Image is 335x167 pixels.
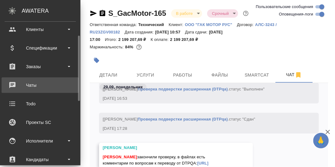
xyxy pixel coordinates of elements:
div: Исполнители [5,136,76,146]
p: Дата создания: [125,30,155,34]
p: Итого: [105,37,118,42]
div: Кандидаты [5,155,76,164]
div: Проекты SC [5,118,76,127]
span: Пользовательские сообщения [256,4,313,10]
span: [PERSON_NAME] [103,155,137,159]
a: Todo [2,96,79,112]
a: Проверка подверстки расширенная (DTPqa) [138,117,228,121]
span: Услуги [131,71,160,79]
div: В работе [171,9,202,18]
div: [DATE] 16:53 [103,95,297,102]
p: 2 199 207,69 ₽ [118,37,150,42]
p: Клиент: [169,22,185,27]
button: Срочный [210,11,231,16]
div: Todo [5,99,76,108]
p: 84% [125,45,135,49]
a: S_GacMotor-165 [108,9,166,17]
p: Дата сдачи: [185,30,209,34]
p: К оплате: [151,37,170,42]
button: Добавить тэг [90,54,103,67]
div: Клиенты [5,25,76,34]
button: 299894.46 RUB; [135,43,143,51]
span: Файлы [205,71,235,79]
button: Скопировать ссылку [99,10,106,17]
span: Оповещения-логи [279,11,313,17]
span: Smartcat [242,71,272,79]
span: 🙏 [316,134,326,147]
div: [DATE] 17:28 [103,125,297,132]
svg: Отписаться [295,71,302,79]
div: AWATERA [22,5,80,17]
a: Чаты [2,77,79,93]
span: статус "Сдан" [229,117,255,121]
p: [DATE] 10:57 [155,30,185,34]
button: Скопировать ссылку для ЯМессенджера [90,10,97,17]
div: Заказы [5,62,76,71]
div: В работе [207,9,238,18]
p: 2 199 207,69 ₽ [170,37,202,42]
button: 🙏 [313,133,329,148]
p: Ответственная команда: [90,22,138,27]
span: Чат [279,71,309,79]
p: Маржинальность: [90,45,125,49]
span: Детали [94,71,123,79]
span: Работы [168,71,198,79]
div: [PERSON_NAME] [103,145,231,151]
button: Доп статусы указывают на важность/срочность заказа [242,9,250,17]
a: Проекты SC [2,115,79,130]
p: Договор: [237,22,255,27]
p: Технический [138,22,169,27]
div: Чаты [5,81,76,90]
span: [[PERSON_NAME] . [103,117,255,121]
button: В работе [174,11,195,16]
p: 29.09, понедельник [103,84,143,90]
a: ООО "ГАК МОТОР РУС" [185,22,237,27]
div: Спецификации [5,43,76,53]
